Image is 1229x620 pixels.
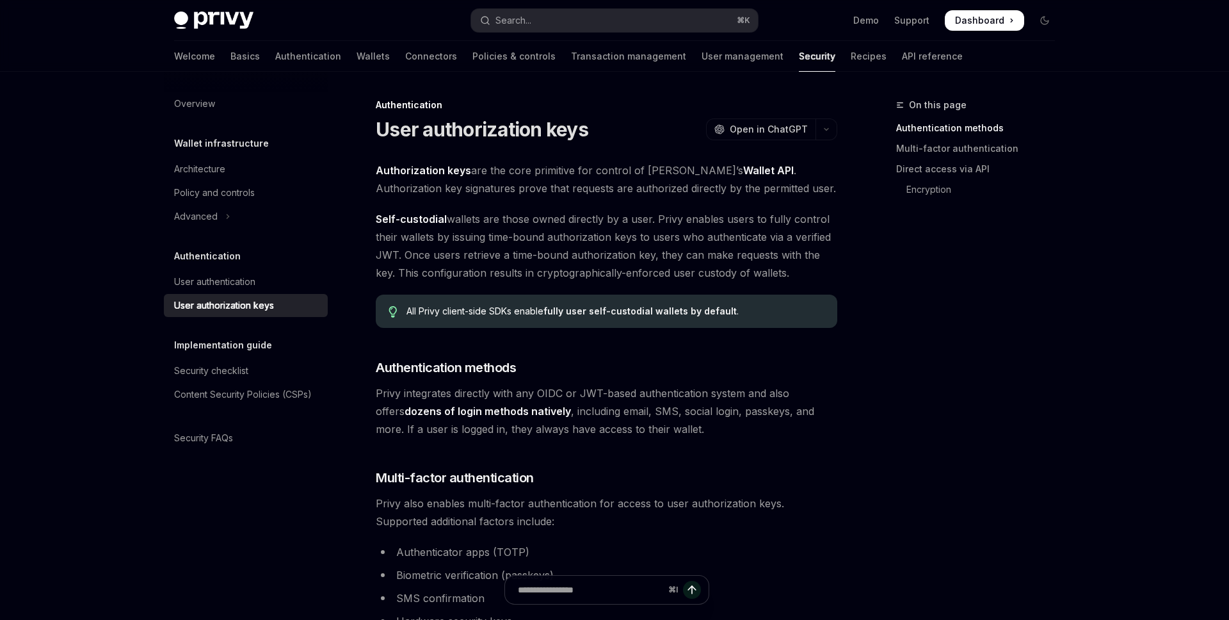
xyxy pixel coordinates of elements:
[376,210,837,282] span: wallets are those owned directly by a user. Privy enables users to fully control their wallets by...
[164,427,328,450] a: Security FAQs
[896,138,1065,159] a: Multi-factor authentication
[799,41,835,72] a: Security
[405,405,571,418] a: dozens of login methods natively
[376,543,837,561] li: Authenticator apps (TOTP)
[275,41,341,72] a: Authentication
[174,274,255,290] div: User authentication
[896,179,1065,200] a: Encryption
[896,159,1065,179] a: Direct access via API
[376,469,534,487] span: Multi-factor authentication
[174,249,241,264] h5: Authentication
[518,576,663,604] input: Ask a question...
[955,14,1004,27] span: Dashboard
[909,97,967,113] span: On this page
[853,14,879,27] a: Demo
[406,305,824,318] div: All Privy client-side SDKs enable .
[471,9,758,32] button: Open search
[164,294,328,317] a: User authorization keys
[174,298,274,313] div: User authorization keys
[174,209,218,224] div: Advanced
[164,270,328,293] a: User authentication
[174,185,255,200] div: Policy and controls
[230,41,260,72] a: Basics
[472,41,556,72] a: Policies & controls
[702,41,783,72] a: User management
[376,384,837,438] span: Privy integrates directly with any OIDC or JWT-based authentication system and also offers , incl...
[174,430,233,446] div: Security FAQs
[683,581,701,599] button: Send message
[376,164,471,177] a: Authorization keys
[164,158,328,181] a: Architecture
[174,96,215,111] div: Overview
[357,41,390,72] a: Wallets
[376,118,588,141] h1: User authorization keys
[376,494,837,530] span: Privy also enables multi-factor authentication for access to user authorization keys. Supported a...
[730,123,808,136] span: Open in ChatGPT
[174,161,225,177] div: Architecture
[389,306,398,318] svg: Tip
[376,359,516,377] span: Authentication methods
[174,363,248,379] div: Security checklist
[851,41,887,72] a: Recipes
[174,136,269,151] h5: Wallet infrastructure
[743,164,794,177] a: Wallet API
[164,92,328,115] a: Overview
[376,213,447,225] strong: Self-custodial
[1034,10,1055,31] button: Toggle dark mode
[405,41,457,72] a: Connectors
[376,99,837,111] div: Authentication
[174,12,253,29] img: dark logo
[376,566,837,584] li: Biometric verification (passkeys)
[706,118,815,140] button: Open in ChatGPT
[174,387,312,402] div: Content Security Policies (CSPs)
[164,359,328,382] a: Security checklist
[945,10,1024,31] a: Dashboard
[495,13,531,28] div: Search...
[543,306,737,316] strong: fully user self-custodial wallets by default
[902,41,963,72] a: API reference
[164,383,328,406] a: Content Security Policies (CSPs)
[896,118,1065,138] a: Authentication methods
[894,14,929,27] a: Support
[737,15,750,26] span: ⌘ K
[164,181,328,204] a: Policy and controls
[174,338,272,353] h5: Implementation guide
[164,205,328,228] button: Toggle Advanced section
[571,41,686,72] a: Transaction management
[376,161,837,197] span: are the core primitive for control of [PERSON_NAME]’s . Authorization key signatures prove that r...
[174,41,215,72] a: Welcome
